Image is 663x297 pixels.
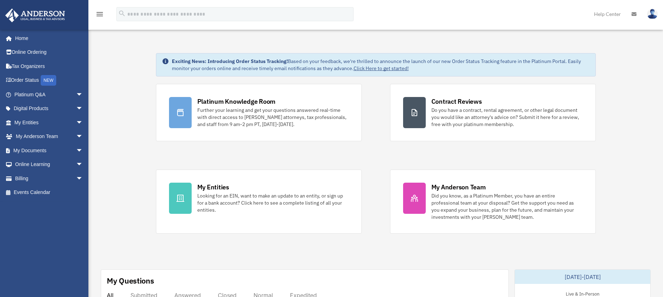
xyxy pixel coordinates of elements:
span: arrow_drop_down [76,171,90,186]
a: Digital Productsarrow_drop_down [5,102,94,116]
div: My Questions [107,275,154,286]
div: My Entities [197,183,229,192]
span: arrow_drop_down [76,115,90,130]
div: Looking for an EIN, want to make an update to an entity, or sign up for a bank account? Click her... [197,192,349,213]
div: [DATE]-[DATE] [515,270,650,284]
a: Billingarrow_drop_down [5,171,94,185]
div: Contract Reviews [431,97,482,106]
a: My Anderson Teamarrow_drop_down [5,130,94,144]
strong: Exciting News: Introducing Order Status Tracking! [172,58,288,64]
a: Events Calendar [5,185,94,200]
a: Platinum Knowledge Room Further your learning and get your questions answered real-time with dire... [156,84,362,141]
div: Further your learning and get your questions answered real-time with direct access to [PERSON_NAM... [197,107,349,128]
img: User Pic [647,9,658,19]
a: menu [95,12,104,18]
span: arrow_drop_down [76,102,90,116]
img: Anderson Advisors Platinum Portal [3,8,67,22]
div: Based on your feedback, we're thrilled to announce the launch of our new Order Status Tracking fe... [172,58,590,72]
i: search [118,10,126,17]
a: Order StatusNEW [5,73,94,88]
a: Online Ordering [5,45,94,59]
div: My Anderson Team [431,183,486,192]
span: arrow_drop_down [76,143,90,158]
div: Did you know, as a Platinum Member, you have an entire professional team at your disposal? Get th... [431,192,583,221]
a: My Entitiesarrow_drop_down [5,115,94,130]
a: Contract Reviews Do you have a contract, rental agreement, or other legal document you would like... [390,84,596,141]
a: My Documentsarrow_drop_down [5,143,94,158]
a: Click Here to get started! [354,65,409,72]
i: menu [95,10,104,18]
a: My Anderson Team Did you know, as a Platinum Member, you have an entire professional team at your... [390,170,596,234]
span: arrow_drop_down [76,130,90,144]
div: Platinum Knowledge Room [197,97,276,106]
a: Home [5,31,90,45]
a: My Entities Looking for an EIN, want to make an update to an entity, or sign up for a bank accoun... [156,170,362,234]
div: Live & In-Person [560,290,605,297]
a: Tax Organizers [5,59,94,73]
a: Platinum Q&Aarrow_drop_down [5,87,94,102]
div: NEW [41,75,56,86]
a: Online Learningarrow_drop_down [5,158,94,172]
span: arrow_drop_down [76,87,90,102]
span: arrow_drop_down [76,158,90,172]
div: Do you have a contract, rental agreement, or other legal document you would like an attorney's ad... [431,107,583,128]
